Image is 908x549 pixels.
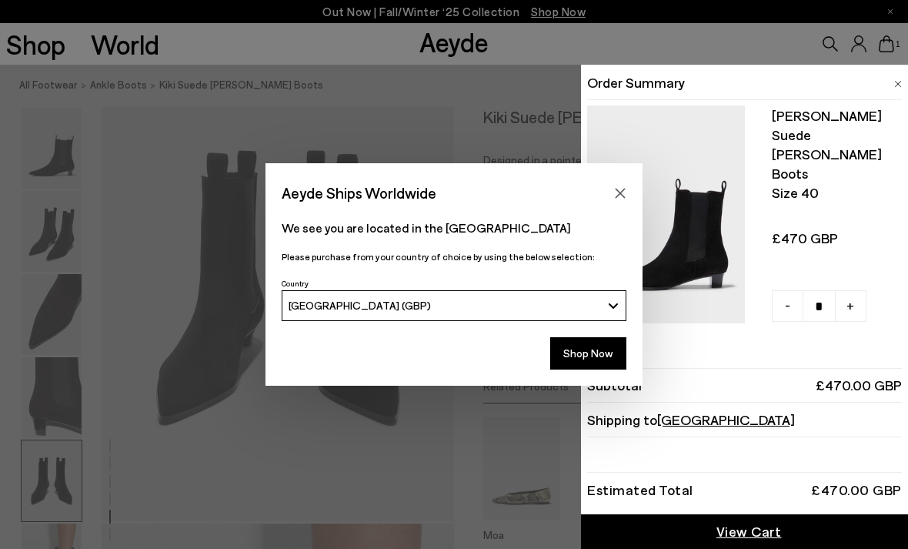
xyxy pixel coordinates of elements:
span: Aeyde Ships Worldwide [282,179,436,206]
p: We see you are located in the [GEOGRAPHIC_DATA] [282,219,626,237]
span: Country [282,279,309,288]
span: [GEOGRAPHIC_DATA] (GBP) [289,299,431,312]
button: Shop Now [550,337,626,370]
button: Close [609,182,632,205]
p: Please purchase from your country of choice by using the below selection: [282,249,626,264]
